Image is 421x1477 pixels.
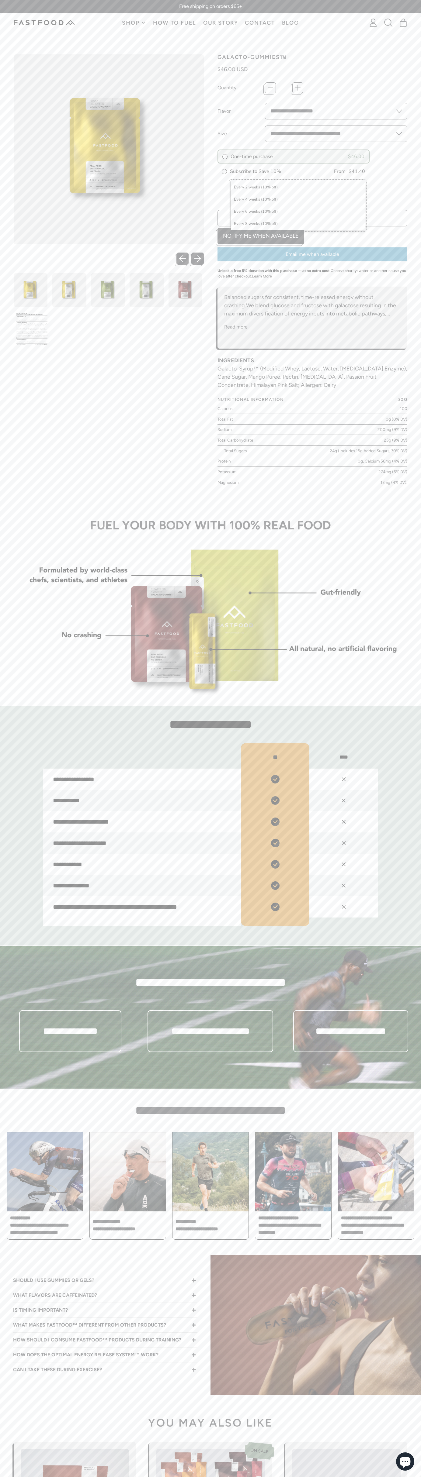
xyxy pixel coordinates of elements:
a: Our Story [200,13,242,32]
strong: How should I consume Fastfood™ products during training? [13,1337,181,1343]
div: How does the Optimal Energy Release System™ work? [13,1348,197,1362]
strong: SHOULD I USE GUMMIES OR GELS? [13,1277,94,1283]
img: Person in athletic gear drinking from a squeezable water bottle. [211,1255,421,1395]
img: Galacto-Gummies™️ - Fastfood mango passionfruit flavor [14,273,47,307]
label: Every 4 weeks (10% off) [231,193,365,205]
div: What makes Fastfood™ different from other products? [13,1318,197,1332]
label: Subscribe to Save 10% [222,168,281,175]
label: One-time purchase [223,153,273,160]
svg: Collapse/Expand [190,1307,197,1314]
div: $41.40 [349,168,365,175]
a: Notify Me When Available [217,228,304,244]
div: From [334,168,346,175]
inbox-online-store-chat: Shopify online store chat [394,1452,416,1472]
div: SHOULD I USE GUMMIES OR GELS? [13,1273,197,1288]
strong: IS TIMING IMPORTANT? [13,1307,68,1313]
span: $46.00 USD [217,66,248,73]
img: Cyclist in aerodynamic gear riding a racing bicycle against a clear blue sky. [7,1132,83,1211]
a: Contact [242,13,278,32]
img: Galacto-Gummies™️ - Fastfood- how to use during training [14,312,47,346]
strong: WHAT FLAVORS ARE CAFFEINATED? [13,1292,97,1298]
svg: Collapse/Expand [190,1277,197,1284]
label: Size [217,130,265,137]
button: + [292,82,303,93]
span: Total Fat [217,416,233,422]
span: Total Sugars [224,448,247,454]
span: Magnesium [217,479,238,485]
svg: Collapse/Expand [190,1336,197,1344]
span: 13mg (4% DV). [381,479,407,485]
strong: Can I take these during exercise? [13,1367,102,1372]
label: Flavor [217,108,265,115]
strong: FUEL YOUR BODY WITH 100% REAL FOOD [90,518,331,532]
span: 274mg (6% DV) [378,469,407,475]
div: WHAT FLAVORS ARE CAFFEINATED? [13,1288,197,1303]
span: 0g, Calcium 56mg (4% DV) [358,458,407,464]
label: Every 2 weeks (10% off) [231,181,365,193]
img: Fastfood performance fuel packaging highlighting benefits: gut-friendly, no crashing, all-natural... [16,539,405,697]
span: 100 [400,405,407,411]
button: Read more [224,323,248,331]
strong: INGREDIENTS [217,357,254,364]
span: Calories [217,405,232,411]
a: How To Fuel [150,13,200,32]
div: Can I take these during exercise? [13,1362,197,1377]
img: Galacto-Gummies™️ - Fastfood citrus and guarana flavor nutrition label [130,273,163,307]
span: 30g [398,398,407,401]
img: Cyclist taking an energy gel beside a bicycle. [338,1132,414,1211]
img: A swimmer in a wetsuit bites on a swim cap by the shore. [90,1132,166,1211]
img: Galacto-Gummies™️ - Fastfood- mango and passionfruit flavor nutrition label [52,273,86,307]
img: Galacto-Gummies™️ - Fastfood Citrus and guarana flavor pouch [91,273,125,307]
input: Subscribe to Save 10% [222,169,225,173]
div: IS TIMING IMPORTANT? [13,1303,197,1317]
svg: Collapse/Expand [190,1351,197,1358]
label: Every 6 weeks (10% off) [231,205,365,218]
span: Total Carbohydrate [217,437,253,443]
strong: How does the Optimal Energy Release System™ work? [13,1352,158,1358]
span: 24g (Includes 15g Added Sugars, 30% DV) [330,448,407,454]
label: Quantity [217,84,265,91]
span: Shop [122,20,141,26]
button: Shop [119,13,150,32]
button: − [265,82,276,93]
span: Sodium [217,426,231,432]
svg: Collapse/Expand [190,1366,197,1373]
span: 25g (9% DV) [384,437,407,443]
h1: Galacto-Gummies™️ [217,54,408,60]
div: $46.00 [348,153,364,160]
img: Galacto-Gummies™️ - Fastfood mango passionfruit flavor [14,54,204,244]
div: Balanced sugars for consistent, time-released energy without crashing.We blend glucose and fructo... [224,293,401,318]
span: Nutritional information [217,398,284,401]
img: Galacto-Gummies™️ - Fastfood- strawberry and cherry flavor [169,273,202,307]
span: Protein [217,458,231,464]
input: One-time purchase [223,154,226,158]
span: 0g (0% DV) [386,416,407,422]
label: Every 8 weeks (10% off) [231,218,365,230]
img: A triathlete wearing a cap and competition attire jogging with focus. [255,1132,331,1211]
div: Galacto-Gummies™️ - Fastfood mango passionfruit flavor [14,54,204,247]
span: Potassium [217,469,236,475]
svg: Collapse/Expand [190,1292,197,1299]
div: How should I consume Fastfood™ products during training? [13,1333,197,1347]
div: Galacto-Syrup™ (Modified Whey, Lactose, Water, [MEDICAL_DATA] Enzyme), Cane Sugar, Mango Puree, P... [217,356,408,389]
span: 200mg (9% DV) [378,426,407,432]
h2: You may also like [14,1417,407,1428]
a: Blog [278,13,302,32]
img: Fastfood [14,20,75,25]
img: Man jogging on a country road with mountains in the background. [172,1132,249,1211]
button: Email me when available [217,247,408,261]
svg: Collapse/Expand [190,1321,197,1329]
strong: What makes Fastfood™ different from other products? [13,1322,166,1328]
button: Sold Out [217,210,408,226]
